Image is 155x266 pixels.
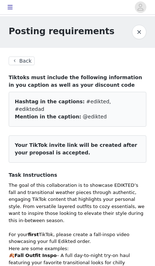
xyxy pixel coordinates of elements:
span: @edikted [83,114,107,120]
p: Here are some examples: [9,245,146,252]
p: For your TikTok, please create a fall-inspo video showcasing your full Edikted order. [9,231,146,245]
p: The goal of this collaboration is to showcase EDIKTED’s fall and transitional weather pieces thro... [9,182,146,224]
span: Mention in the caption: [15,114,81,120]
strong: first [28,232,39,237]
span: Hashtag in the captions: [15,99,85,104]
span: Your TikTok invite link will be created after your proposal is accepted. [15,142,137,155]
h4: Tiktoks must include the following information in you caption as well as your discount code [9,74,146,89]
strong: Fall Outfit Inspo [14,253,57,258]
h4: Task Instructions [9,171,146,179]
h1: Posting requirements [9,25,115,38]
div: avatar [137,1,144,13]
button: Back [9,57,35,65]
